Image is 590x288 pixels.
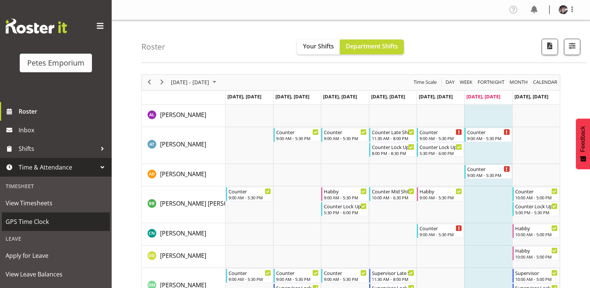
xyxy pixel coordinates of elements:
div: Alex-Micheal Taniwha"s event - Counter Late Shift Begin From Thursday, August 14, 2025 at 11:30:0... [369,128,416,142]
span: Roster [19,106,108,117]
div: Counter [324,269,366,276]
button: Your Shifts [297,39,340,54]
a: Apply for Leave [2,246,110,265]
span: Apply for Leave [6,250,106,261]
div: Counter [324,128,366,136]
div: Beena Beena"s event - Counter Lock Up Begin From Wednesday, August 13, 2025 at 5:30:00 PM GMT+12:... [321,202,368,216]
div: Counter Late Shift [372,128,414,136]
div: Danielle Donselaar"s event - Habby Begin From Sunday, August 17, 2025 at 10:00:00 AM GMT+12:00 En... [513,246,559,260]
div: 8:00 PM - 8:30 PM [372,150,414,156]
span: Day [445,77,455,87]
div: Counter Lock Up [515,202,558,210]
td: Alex-Micheal Taniwha resource [142,127,226,164]
div: Counter [420,128,462,136]
td: Abigail Lane resource [142,105,226,127]
div: 9:00 AM - 5:30 PM [420,194,462,200]
a: [PERSON_NAME] [160,110,206,119]
button: Timeline Month [508,77,529,87]
div: 9:00 AM - 5:30 PM [324,135,366,141]
span: [DATE], [DATE] [275,93,309,100]
span: [DATE], [DATE] [371,93,405,100]
div: 5:30 PM - 6:00 PM [324,209,366,215]
button: Timeline Week [459,77,474,87]
div: David McAuley"s event - Counter Begin From Tuesday, August 12, 2025 at 9:00:00 AM GMT+12:00 Ends ... [274,269,320,283]
div: Christine Neville"s event - Habby Begin From Sunday, August 17, 2025 at 10:00:00 AM GMT+12:00 End... [513,224,559,238]
div: Habby [420,187,462,195]
span: Department Shifts [346,42,398,50]
span: Week [459,77,473,87]
span: [DATE], [DATE] [227,93,261,100]
div: Habby [515,247,558,254]
div: Supervisor Late Shift [372,269,414,276]
div: Christine Neville"s event - Counter Begin From Friday, August 15, 2025 at 9:00:00 AM GMT+12:00 En... [417,224,464,238]
a: [PERSON_NAME] [160,170,206,178]
button: August 2025 [170,77,220,87]
div: Beena Beena"s event - Habby Begin From Friday, August 15, 2025 at 9:00:00 AM GMT+12:00 Ends At Fr... [417,187,464,201]
img: michelle-whaleb4506e5af45ffd00a26cc2b6420a9100.png [559,5,568,14]
div: Alex-Micheal Taniwha"s event - Counter Lock Up Begin From Friday, August 15, 2025 at 5:30:00 PM G... [417,143,464,157]
span: Shifts [19,143,97,154]
div: Amelia Denz"s event - Counter Begin From Saturday, August 16, 2025 at 9:00:00 AM GMT+12:00 Ends A... [465,165,511,179]
div: Counter [276,128,319,136]
div: next period [156,75,168,90]
div: Petes Emporium [27,57,84,69]
span: [DATE] - [DATE] [170,77,210,87]
button: Month [532,77,559,87]
div: 5:30 PM - 6:00 PM [420,150,462,156]
div: 10:00 AM - 5:00 PM [515,194,558,200]
div: David McAuley"s event - Counter Begin From Monday, August 11, 2025 at 9:00:00 AM GMT+12:00 Ends A... [226,269,273,283]
div: David McAuley"s event - Supervisor Begin From Sunday, August 17, 2025 at 10:00:00 AM GMT+12:00 En... [513,269,559,283]
div: 9:00 AM - 5:30 PM [229,194,271,200]
div: 9:00 AM - 5:30 PM [229,276,271,282]
span: Fortnight [477,77,505,87]
button: Department Shifts [340,39,404,54]
h4: Roster [141,42,165,51]
span: [DATE], [DATE] [514,93,548,100]
button: Feedback - Show survey [576,118,590,169]
span: GPS Time Clock [6,216,106,227]
div: Counter Lock Up [420,143,462,151]
div: Alex-Micheal Taniwha"s event - Counter Begin From Tuesday, August 12, 2025 at 9:00:00 AM GMT+12:0... [274,128,320,142]
div: 10:00 AM - 5:00 PM [515,276,558,282]
button: Time Scale [412,77,438,87]
div: Counter [467,128,510,136]
div: Counter [515,187,558,195]
div: Alex-Micheal Taniwha"s event - Counter Begin From Saturday, August 16, 2025 at 9:00:00 AM GMT+12:... [465,128,511,142]
span: Time Scale [413,77,437,87]
div: Counter Mid Shift [372,187,414,195]
div: Beena Beena"s event - Counter Begin From Monday, August 11, 2025 at 9:00:00 AM GMT+12:00 Ends At ... [226,187,273,201]
div: 9:00 AM - 5:30 PM [276,276,319,282]
a: [PERSON_NAME] [160,229,206,238]
a: [PERSON_NAME] [160,140,206,149]
div: Beena Beena"s event - Habby Begin From Wednesday, August 13, 2025 at 9:00:00 AM GMT+12:00 Ends At... [321,187,368,201]
div: Counter [229,187,271,195]
td: Christine Neville resource [142,223,226,246]
div: 10:00 AM - 5:00 PM [515,254,558,260]
span: [PERSON_NAME] [PERSON_NAME] [160,199,254,208]
button: Filter Shifts [564,39,580,55]
div: David McAuley"s event - Supervisor Late Shift Begin From Thursday, August 14, 2025 at 11:30:00 AM... [369,269,416,283]
span: [DATE], [DATE] [466,93,500,100]
div: 10:00 AM - 5:00 PM [515,231,558,237]
div: 5:00 PM - 5:30 PM [515,209,558,215]
button: Timeline Day [444,77,456,87]
td: Danielle Donselaar resource [142,246,226,268]
td: Beena Beena resource [142,186,226,223]
div: Counter [229,269,271,276]
a: View Leave Balances [2,265,110,284]
button: Previous [144,77,154,87]
div: Beena Beena"s event - Counter Lock Up Begin From Sunday, August 17, 2025 at 5:00:00 PM GMT+12:00 ... [513,202,559,216]
span: View Timesheets [6,197,106,209]
div: 9:00 AM - 5:30 PM [420,135,462,141]
div: Alex-Micheal Taniwha"s event - Counter Begin From Friday, August 15, 2025 at 9:00:00 AM GMT+12:00... [417,128,464,142]
span: Feedback [580,126,586,152]
a: GPS Time Clock [2,212,110,231]
div: Counter [420,224,462,232]
div: 11:30 AM - 8:00 PM [372,276,414,282]
div: David McAuley"s event - Counter Begin From Wednesday, August 13, 2025 at 9:00:00 AM GMT+12:00 End... [321,269,368,283]
div: 9:00 AM - 5:30 PM [420,231,462,237]
div: 9:00 AM - 5:30 PM [276,135,319,141]
div: Alex-Micheal Taniwha"s event - Counter Begin From Wednesday, August 13, 2025 at 9:00:00 AM GMT+12... [321,128,368,142]
span: Inbox [19,124,108,136]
